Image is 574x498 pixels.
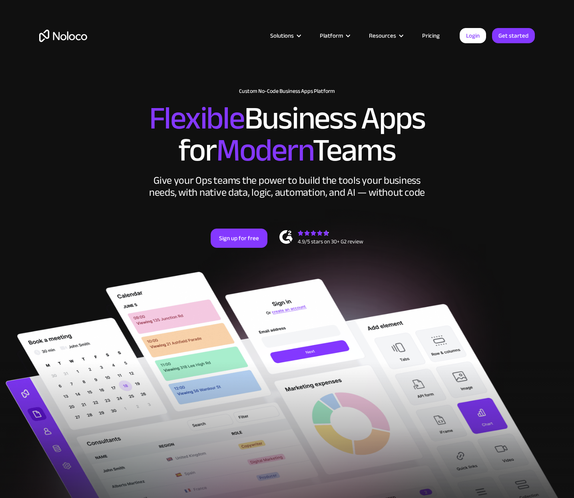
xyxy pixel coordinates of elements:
span: Modern [216,120,313,180]
div: Give your Ops teams the power to build the tools your business needs, with native data, logic, au... [147,175,427,199]
a: Sign up for free [211,229,267,248]
div: Resources [359,30,412,41]
a: Login [460,28,486,43]
a: Pricing [412,30,450,41]
a: Get started [492,28,535,43]
div: Resources [369,30,396,41]
h1: Custom No-Code Business Apps Platform [39,88,535,94]
div: Solutions [260,30,310,41]
div: Solutions [270,30,294,41]
h2: Business Apps for Teams [39,102,535,167]
div: Platform [320,30,343,41]
div: Platform [310,30,359,41]
a: home [39,30,87,42]
span: Flexible [149,88,244,148]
